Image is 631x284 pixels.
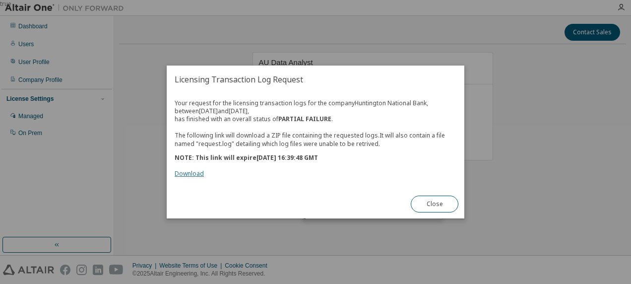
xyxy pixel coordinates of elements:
h2: Licensing Transaction Log Request [167,66,464,93]
b: NOTE: This link will expire [DATE] 16:39:48 GMT [175,153,318,162]
b: PARTIAL FAILURE [278,115,331,123]
p: The following link will download a ZIP file containing the requested logs. It will also contain a... [175,131,456,148]
button: Close [411,196,458,213]
div: Your request for the licensing transaction logs for the company Huntington National Bank , betwee... [175,99,456,178]
a: Download [175,169,204,178]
